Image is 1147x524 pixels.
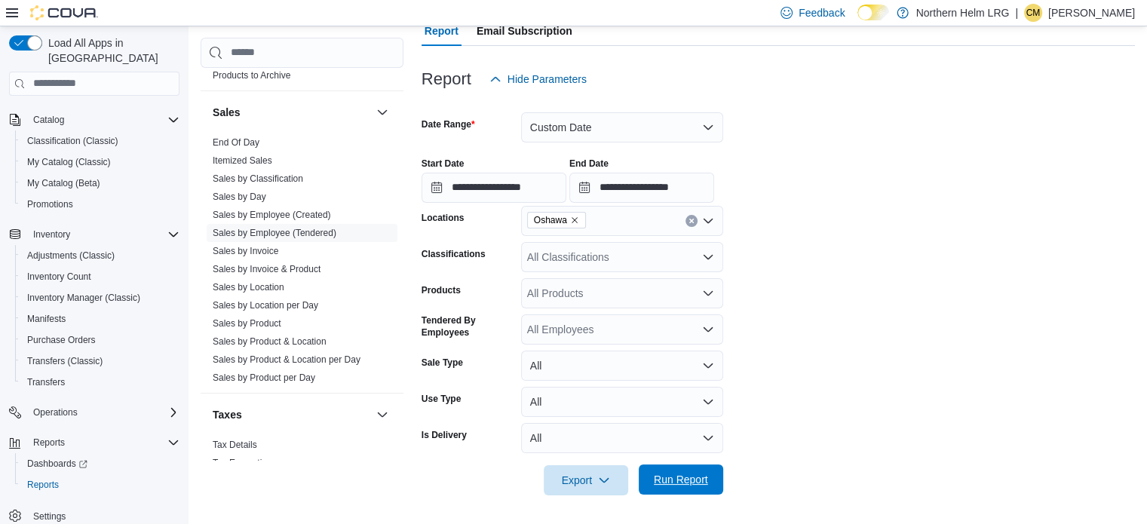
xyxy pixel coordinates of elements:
button: Manifests [15,308,186,329]
button: Custom Date [521,112,723,142]
span: Inventory Manager (Classic) [27,292,140,304]
input: Press the down key to open a popover containing a calendar. [422,173,566,203]
span: Sales by Location [213,281,284,293]
span: Adjustments (Classic) [21,247,179,265]
button: Catalog [27,111,70,129]
button: Reports [15,474,186,495]
a: Dashboards [15,453,186,474]
button: All [521,423,723,453]
span: Sales by Classification [213,173,303,185]
span: Dashboards [21,455,179,473]
button: Inventory [3,224,186,245]
img: Cova [30,5,98,20]
button: Catalog [3,109,186,130]
a: Adjustments (Classic) [21,247,121,265]
span: Operations [33,406,78,418]
button: Open list of options [702,287,714,299]
button: Open list of options [702,215,714,227]
span: Adjustments (Classic) [27,250,115,262]
button: Operations [3,402,186,423]
a: Promotions [21,195,79,213]
span: My Catalog (Classic) [21,153,179,171]
label: Locations [422,212,465,224]
button: Export [544,465,628,495]
a: Sales by Product & Location per Day [213,354,360,365]
span: Sales by Employee (Created) [213,209,331,221]
a: Sales by Invoice [213,246,278,256]
a: Manifests [21,310,72,328]
button: My Catalog (Beta) [15,173,186,194]
a: Sales by Product & Location [213,336,327,347]
span: Manifests [27,313,66,325]
label: Start Date [422,158,465,170]
span: Transfers [21,373,179,391]
span: Operations [27,403,179,421]
span: Catalog [27,111,179,129]
span: Run Report [654,472,708,487]
button: Clear input [685,215,698,227]
a: Tax Exemptions [213,458,277,468]
span: Oshawa [527,212,586,228]
button: Open list of options [702,323,714,336]
a: Inventory Manager (Classic) [21,289,146,307]
span: Reports [21,476,179,494]
span: Transfers [27,376,65,388]
input: Dark Mode [857,5,889,20]
label: Classifications [422,248,486,260]
a: Sales by Employee (Created) [213,210,331,220]
button: Sales [373,103,391,121]
span: Classification (Classic) [27,135,118,147]
label: Products [422,284,461,296]
button: Run Report [639,464,723,495]
span: CM [1026,4,1041,22]
span: Dashboards [27,458,87,470]
label: Sale Type [422,357,463,369]
a: My Catalog (Beta) [21,174,106,192]
button: Inventory [27,225,76,244]
label: Use Type [422,393,461,405]
p: Northern Helm LRG [916,4,1010,22]
span: Inventory [27,225,179,244]
span: Tax Details [213,439,257,451]
a: Purchase Orders [21,331,102,349]
button: Taxes [373,406,391,424]
button: Open list of options [702,251,714,263]
button: Adjustments (Classic) [15,245,186,266]
button: Promotions [15,194,186,215]
button: Taxes [213,407,370,422]
a: Sales by Invoice & Product [213,264,320,274]
button: All [521,351,723,381]
span: Itemized Sales [213,155,272,167]
a: Classification (Classic) [21,132,124,150]
a: Tax Details [213,440,257,450]
a: Sales by Product [213,318,281,329]
a: End Of Day [213,137,259,148]
a: Sales by Location [213,282,284,293]
button: My Catalog (Classic) [15,152,186,173]
span: Email Subscription [477,16,572,46]
span: Manifests [21,310,179,328]
a: Transfers (Classic) [21,352,109,370]
span: Catalog [33,114,64,126]
a: Reports [21,476,65,494]
button: Reports [27,434,71,452]
span: Inventory Count [21,268,179,286]
span: Promotions [27,198,73,210]
span: Reports [33,437,65,449]
button: Classification (Classic) [15,130,186,152]
span: Sales by Invoice & Product [213,263,320,275]
input: Press the down key to open a popover containing a calendar. [569,173,714,203]
a: Dashboards [21,455,94,473]
span: Sales by Product & Location [213,336,327,348]
span: Report [425,16,458,46]
h3: Taxes [213,407,242,422]
button: Hide Parameters [483,64,593,94]
a: Sales by Day [213,192,266,202]
span: Settings [33,510,66,522]
div: Products [201,48,403,90]
h3: Sales [213,105,241,120]
a: Sales by Product per Day [213,372,315,383]
span: Inventory Manager (Classic) [21,289,179,307]
a: My Catalog (Classic) [21,153,117,171]
span: Transfers (Classic) [27,355,103,367]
